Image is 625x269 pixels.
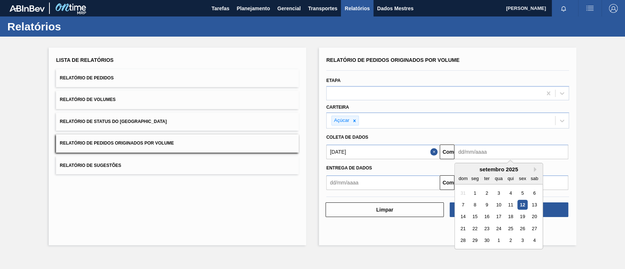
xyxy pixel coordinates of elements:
[529,236,539,246] div: Choose sábado, 4 de outubro de 2025
[325,202,444,217] button: Limpar
[494,224,504,233] div: Choose quarta-feira, 24 de setembro de 2025
[457,187,540,246] div: month 2025-09
[506,224,516,233] div: Choose quinta-feira, 25 de setembro de 2025
[56,69,299,87] button: Relatório de Pedidos
[585,4,594,13] img: ações do usuário
[529,173,539,183] div: sab
[212,5,230,11] font: Tarefas
[470,236,480,246] div: Choose segunda-feira, 29 de setembro de 2025
[529,200,539,210] div: Choose sábado, 13 de setembro de 2025
[506,188,516,198] div: Choose quinta-feira, 4 de setembro de 2025
[56,91,299,109] button: Relatório de Volumes
[326,145,440,159] input: dd/mm/aaaa
[440,175,454,190] button: Comeu
[506,173,516,183] div: qui
[470,173,480,183] div: seg
[458,212,468,222] div: Choose domingo, 14 de setembro de 2025
[494,212,504,222] div: Choose quarta-feira, 17 de setembro de 2025
[60,162,121,168] font: Relatório de Sugestões
[10,5,45,12] img: TNhmsLtSVTkK8tSr43FrP2fwEKptu5GPRR3wAAAABJRU5ErkJggg==
[534,167,539,172] button: Next Month
[458,200,468,210] div: Choose domingo, 7 de setembro de 2025
[440,145,454,159] button: Comeu
[482,236,492,246] div: Choose terça-feira, 30 de setembro de 2025
[377,5,414,11] font: Dados Mestres
[345,5,369,11] font: Relatórios
[56,156,299,174] button: Relatório de Sugestões
[518,173,528,183] div: sex
[482,224,492,233] div: Choose terça-feira, 23 de setembro de 2025
[482,200,492,210] div: Choose terça-feira, 9 de setembro de 2025
[494,236,504,246] div: Choose quarta-feira, 1 de outubro de 2025
[277,5,301,11] font: Gerencial
[60,75,114,81] font: Relatório de Pedidos
[518,212,528,222] div: Choose sexta-feira, 19 de setembro de 2025
[518,224,528,233] div: Choose sexta-feira, 26 de setembro de 2025
[7,20,61,33] font: Relatórios
[60,119,167,124] font: Relatório de Status do [GEOGRAPHIC_DATA]
[60,97,115,102] font: Relatório de Volumes
[430,145,440,159] button: Close
[56,113,299,131] button: Relatório de Status do [GEOGRAPHIC_DATA]
[450,202,568,217] button: Download
[442,149,460,155] font: Comeu
[482,212,492,222] div: Choose terça-feira, 16 de setembro de 2025
[482,188,492,198] div: Choose terça-feira, 2 de setembro de 2025
[506,5,546,11] font: [PERSON_NAME]
[458,188,468,198] div: Not available domingo, 31 de agosto de 2025
[458,236,468,246] div: Choose domingo, 28 de setembro de 2025
[334,117,349,123] font: Açúcar
[506,236,516,246] div: Choose quinta-feira, 2 de outubro de 2025
[458,173,468,183] div: dom
[494,188,504,198] div: Choose quarta-feira, 3 de setembro de 2025
[60,141,174,146] font: Relatório de Pedidos Originados por Volume
[494,173,504,183] div: qua
[458,224,468,233] div: Choose domingo, 21 de setembro de 2025
[506,212,516,222] div: Choose quinta-feira, 18 de setembro de 2025
[518,236,528,246] div: Choose sexta-feira, 3 de outubro de 2025
[470,188,480,198] div: Choose segunda-feira, 1 de setembro de 2025
[326,135,368,140] font: Coleta de dados
[326,175,440,190] input: dd/mm/aaaa
[552,3,575,14] button: Notificações
[326,57,460,63] font: Relatório de Pedidos Originados por Volume
[454,145,568,159] input: dd/mm/aaaa
[326,78,341,83] font: Etapa
[529,188,539,198] div: Choose sábado, 6 de setembro de 2025
[326,165,372,171] font: Entrega de dados
[442,180,460,186] font: Comeu
[506,200,516,210] div: Choose quinta-feira, 11 de setembro de 2025
[529,224,539,233] div: Choose sábado, 27 de setembro de 2025
[56,134,299,152] button: Relatório de Pedidos Originados por Volume
[237,5,270,11] font: Planejamento
[518,200,528,210] div: Choose sexta-feira, 12 de setembro de 2025
[455,166,543,172] div: setembro 2025
[494,200,504,210] div: Choose quarta-feira, 10 de setembro de 2025
[609,4,618,13] img: Sair
[470,212,480,222] div: Choose segunda-feira, 15 de setembro de 2025
[308,5,337,11] font: Transportes
[482,173,492,183] div: ter
[326,105,349,110] font: Carteira
[376,207,393,213] font: Limpar
[470,224,480,233] div: Choose segunda-feira, 22 de setembro de 2025
[470,200,480,210] div: Choose segunda-feira, 8 de setembro de 2025
[56,57,114,63] font: Lista de Relatórios
[529,212,539,222] div: Choose sábado, 20 de setembro de 2025
[518,188,528,198] div: Choose sexta-feira, 5 de setembro de 2025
